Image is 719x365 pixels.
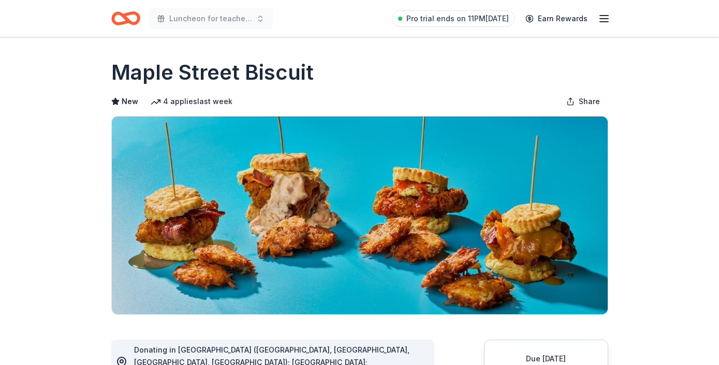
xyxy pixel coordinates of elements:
[111,58,314,87] h1: Maple Street Biscuit
[111,6,140,31] a: Home
[497,353,595,365] div: Due [DATE]
[558,91,608,112] button: Share
[149,8,273,29] button: Luncheon for teachers and staff
[406,12,509,25] span: Pro trial ends on 11PM[DATE]
[519,9,594,28] a: Earn Rewards
[112,116,608,314] img: Image for Maple Street Biscuit
[151,95,232,108] div: 4 applies last week
[392,10,515,27] a: Pro trial ends on 11PM[DATE]
[122,95,138,108] span: New
[579,95,600,108] span: Share
[169,12,252,25] span: Luncheon for teachers and staff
